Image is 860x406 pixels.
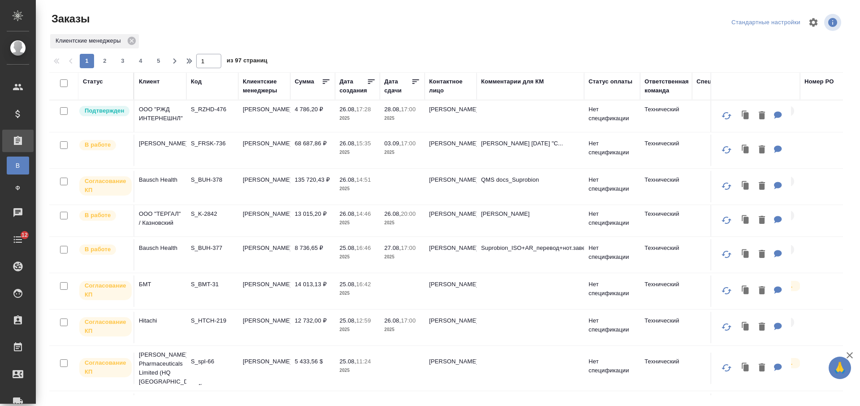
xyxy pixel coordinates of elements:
[744,280,795,292] div: Выставляется автоматически для первых 3 заказов нового контактного лица. Особое внимание
[83,77,103,86] div: Статус
[754,177,770,196] button: Удалить
[139,280,182,289] p: БМТ
[356,317,371,324] p: 12:59
[384,106,401,113] p: 28.08,
[716,210,737,231] button: Обновить
[384,210,401,217] p: 26.08,
[340,148,375,157] p: 2025
[770,211,787,230] button: Для КМ: Сергеев А.И.
[238,135,290,166] td: [PERSON_NAME]
[754,359,770,377] button: Удалить
[737,177,754,196] button: Клонировать
[340,210,356,217] p: 26.08,
[356,176,371,183] p: 14:51
[744,357,795,369] div: Выставляется автоматически для первых 3 заказов нового контактного лица. Особое внимание
[139,244,182,253] p: Bausch Health
[340,244,356,251] p: 25.08,
[139,77,159,86] div: Клиент
[737,318,754,336] button: Клонировать
[139,210,182,227] p: ООО "ТЕРГАЛ" / Казновский
[227,55,267,68] span: из 97 страниц
[191,357,234,366] p: S_spl-66
[384,253,420,262] p: 2025
[340,253,375,262] p: 2025
[584,100,640,132] td: Нет спецификации
[697,77,741,86] div: Спецификация
[832,358,847,377] span: 🙏
[98,54,112,68] button: 2
[85,358,126,376] p: Согласование КП
[85,106,124,115] p: Подтвержден
[384,244,401,251] p: 27.08,
[340,77,367,95] div: Дата создания
[340,218,375,227] p: 2025
[85,318,126,336] p: Согласование КП
[191,77,202,86] div: Код
[238,353,290,384] td: [PERSON_NAME]
[401,244,416,251] p: 17:00
[340,140,356,147] p: 26.08,
[340,366,375,375] p: 2025
[191,244,234,253] p: S_BUH-377
[191,175,234,184] p: S_BUH-378
[716,316,737,338] button: Обновить
[78,139,129,151] div: Выставляет ПМ после принятия заказа от КМа
[737,245,754,264] button: Клонировать
[7,157,29,175] a: В
[754,107,770,125] button: Удалить
[481,77,544,86] div: Комментарии для КМ
[238,239,290,271] td: [PERSON_NAME]
[401,317,416,324] p: 17:00
[384,114,420,123] p: 2025
[584,205,640,236] td: Нет спецификации
[384,325,420,334] p: 2025
[640,353,692,384] td: Технический
[640,275,692,307] td: Технический
[384,148,420,157] p: 2025
[290,312,335,343] td: 12 732,00 ₽
[151,57,166,65] span: 5
[640,171,692,202] td: Технический
[56,36,124,45] p: Клиентские менеджеры
[356,244,371,251] p: 16:46
[640,205,692,236] td: Технический
[729,16,803,30] div: split button
[589,77,632,86] div: Статус оплаты
[640,312,692,343] td: Технический
[584,135,640,166] td: Нет спецификации
[584,312,640,343] td: Нет спецификации
[191,210,234,218] p: S_K-2842
[243,77,286,95] div: Клиентские менеджеры
[290,171,335,202] td: 135 720,43 ₽
[584,275,640,307] td: Нет спецификации
[340,184,375,193] p: 2025
[290,239,335,271] td: 8 736,65 ₽
[356,358,371,365] p: 11:24
[356,106,371,113] p: 17:28
[356,140,371,147] p: 15:35
[716,105,737,127] button: Обновить
[290,275,335,307] td: 14 013,13 ₽
[737,107,754,125] button: Клонировать
[716,244,737,265] button: Обновить
[640,135,692,166] td: Технический
[737,282,754,300] button: Клонировать
[290,205,335,236] td: 13 015,20 ₽
[481,139,580,148] p: [PERSON_NAME] [DATE] "С...
[429,77,472,95] div: Контактное лицо
[16,231,33,240] span: 12
[191,316,234,325] p: S_HTCH-219
[425,205,477,236] td: [PERSON_NAME]
[356,281,371,288] p: 16:42
[11,161,25,170] span: В
[191,105,234,114] p: S_RZHD-476
[770,177,787,196] button: Для КМ: QMS docs_Suprobion
[754,141,770,159] button: Удалить
[754,318,770,336] button: Удалить
[584,239,640,271] td: Нет спецификации
[584,171,640,202] td: Нет спецификации
[804,77,834,86] div: Номер PO
[290,353,335,384] td: 5 433,56 $
[133,54,148,68] button: 4
[238,205,290,236] td: [PERSON_NAME]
